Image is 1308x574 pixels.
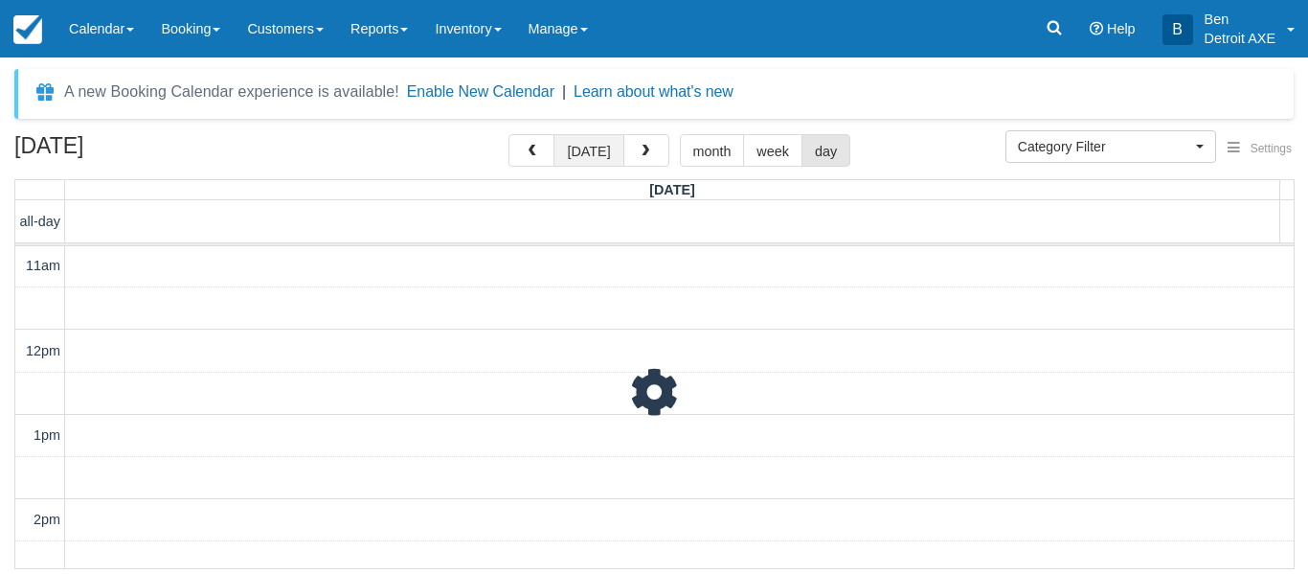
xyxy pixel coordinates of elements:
button: Enable New Calendar [407,82,554,102]
span: 11am [26,258,60,273]
button: day [801,134,850,167]
span: [DATE] [649,182,695,197]
button: week [743,134,802,167]
i: Help [1090,22,1103,35]
p: Ben [1205,10,1275,29]
span: Help [1107,21,1136,36]
div: B [1162,14,1193,45]
h2: [DATE] [14,134,257,170]
span: 2pm [34,512,60,527]
div: A new Booking Calendar experience is available! [64,80,399,103]
span: | [562,83,566,100]
span: Settings [1251,142,1292,155]
img: checkfront-main-nav-mini-logo.png [13,15,42,44]
button: month [680,134,745,167]
button: Category Filter [1005,130,1216,163]
a: Learn about what's new [574,83,733,100]
button: Settings [1216,135,1303,163]
span: 12pm [26,343,60,358]
span: 1pm [34,427,60,443]
p: Detroit AXE [1205,29,1275,48]
span: Category Filter [1018,137,1191,156]
button: [DATE] [553,134,623,167]
span: all-day [20,214,60,229]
